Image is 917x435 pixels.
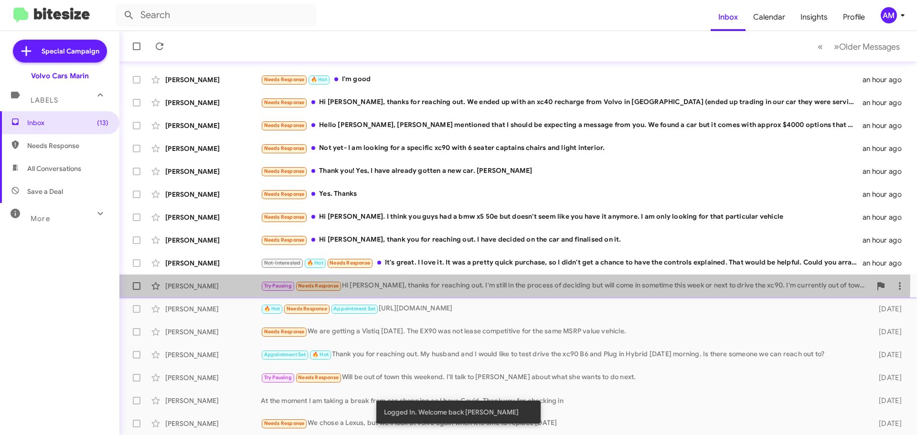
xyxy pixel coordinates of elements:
div: [PERSON_NAME] [165,258,261,268]
div: Hi [PERSON_NAME]. I think you guys had a bmw x5 50e but doesn't seem like you have it anymore. I ... [261,212,863,223]
span: Needs Response [264,145,305,151]
div: Thank you! Yes, I have already gotten a new car. [PERSON_NAME] [261,166,863,177]
div: an hour ago [863,121,909,130]
div: [PERSON_NAME] [165,304,261,314]
span: » [834,41,839,53]
div: Volvo Cars Marin [31,71,89,81]
span: 🔥 Hot [307,260,323,266]
div: [PERSON_NAME] [165,167,261,176]
div: We are getting a Vistiq [DATE]. The EX90 was not lease competitive for the same MSRP value vehicle. [261,326,864,337]
span: Special Campaign [42,46,99,56]
div: Not yet- I am looking for a specific xc90 with 6 seater captains chairs and light interior. [261,143,863,154]
div: [PERSON_NAME] [165,75,261,85]
div: [PERSON_NAME] [165,327,261,337]
div: [URL][DOMAIN_NAME] [261,303,864,314]
span: Appointment Set [264,351,306,358]
span: « [818,41,823,53]
div: an hour ago [863,144,909,153]
div: an hour ago [863,75,909,85]
div: [PERSON_NAME] [165,281,261,291]
span: Not-Interested [264,260,301,266]
div: [PERSON_NAME] [165,121,261,130]
div: [DATE] [864,327,909,337]
div: It's great. I love it. It was a pretty quick purchase, so I didn't get a chance to have the contr... [261,257,863,268]
span: 🔥 Hot [311,76,327,83]
span: (13) [97,118,108,127]
div: [PERSON_NAME] [165,98,261,107]
nav: Page navigation example [812,37,906,56]
a: Inbox [711,3,746,31]
div: [DATE] [864,419,909,428]
span: Needs Response [264,122,305,128]
span: Save a Deal [27,187,63,196]
div: [PERSON_NAME] [165,373,261,382]
a: Profile [835,3,873,31]
span: Labels [31,96,58,105]
input: Search [116,4,316,27]
div: [PERSON_NAME] [165,190,261,199]
div: [DATE] [864,373,909,382]
button: Next [828,37,906,56]
a: Calendar [746,3,793,31]
div: At the moment I am taking a break from car shopping as I have Covid. Thank you for checking in [261,396,864,405]
div: Hello [PERSON_NAME], [PERSON_NAME] mentioned that I should be expecting a message from you. We fo... [261,120,863,131]
span: Needs Response [264,99,305,106]
div: Will be out of town this weekend. I'll talk to [PERSON_NAME] about what she wants to do next. [261,372,864,383]
span: Needs Response [264,329,305,335]
span: Needs Response [330,260,370,266]
span: 🔥 Hot [312,351,329,358]
div: We chose a Lexus, but we'll look at Volvo again when it is time to replace [DATE] [261,418,864,429]
div: Hi [PERSON_NAME], thanks for reaching out. We ended up with an xc40 recharge from Volvo in [GEOGR... [261,97,863,108]
span: Needs Response [264,191,305,197]
span: Needs Response [287,306,327,312]
div: [DATE] [864,396,909,405]
div: an hour ago [863,167,909,176]
div: Yes. Thanks [261,189,863,200]
span: Needs Response [264,168,305,174]
span: Needs Response [264,237,305,243]
div: an hour ago [863,98,909,107]
span: Needs Response [298,283,339,289]
div: Thank you for reaching out. My husband and I would like to test drive the xc90 B6 and Plug in Hyb... [261,349,864,360]
div: Hi [PERSON_NAME], thanks for reaching out. I'm still in the process of deciding but will come in ... [261,280,871,291]
button: AM [873,7,906,23]
span: Needs Response [27,141,108,150]
div: an hour ago [863,212,909,222]
span: Needs Response [264,214,305,220]
span: Inbox [27,118,108,127]
span: Older Messages [839,42,900,52]
div: [PERSON_NAME] [165,235,261,245]
span: Try Pausing [264,374,292,381]
span: Logged In. Welcome back [PERSON_NAME] [384,407,519,417]
div: [PERSON_NAME] [165,144,261,153]
div: [DATE] [864,304,909,314]
div: an hour ago [863,190,909,199]
span: 🔥 Hot [264,306,280,312]
span: More [31,214,50,223]
div: [PERSON_NAME] [165,419,261,428]
div: Hi [PERSON_NAME], thank you for reaching out. I have decided on the car and finalised on it. [261,234,863,245]
div: an hour ago [863,258,909,268]
span: Needs Response [264,420,305,426]
span: All Conversations [27,164,81,173]
div: an hour ago [863,235,909,245]
div: AM [881,7,897,23]
span: Needs Response [298,374,339,381]
a: Insights [793,3,835,31]
button: Previous [812,37,829,56]
div: [PERSON_NAME] [165,350,261,360]
span: Needs Response [264,76,305,83]
span: Try Pausing [264,283,292,289]
div: I'm good [261,74,863,85]
span: Appointment Set [333,306,375,312]
div: [DATE] [864,350,909,360]
div: [PERSON_NAME] [165,396,261,405]
a: Special Campaign [13,40,107,63]
div: [PERSON_NAME] [165,212,261,222]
